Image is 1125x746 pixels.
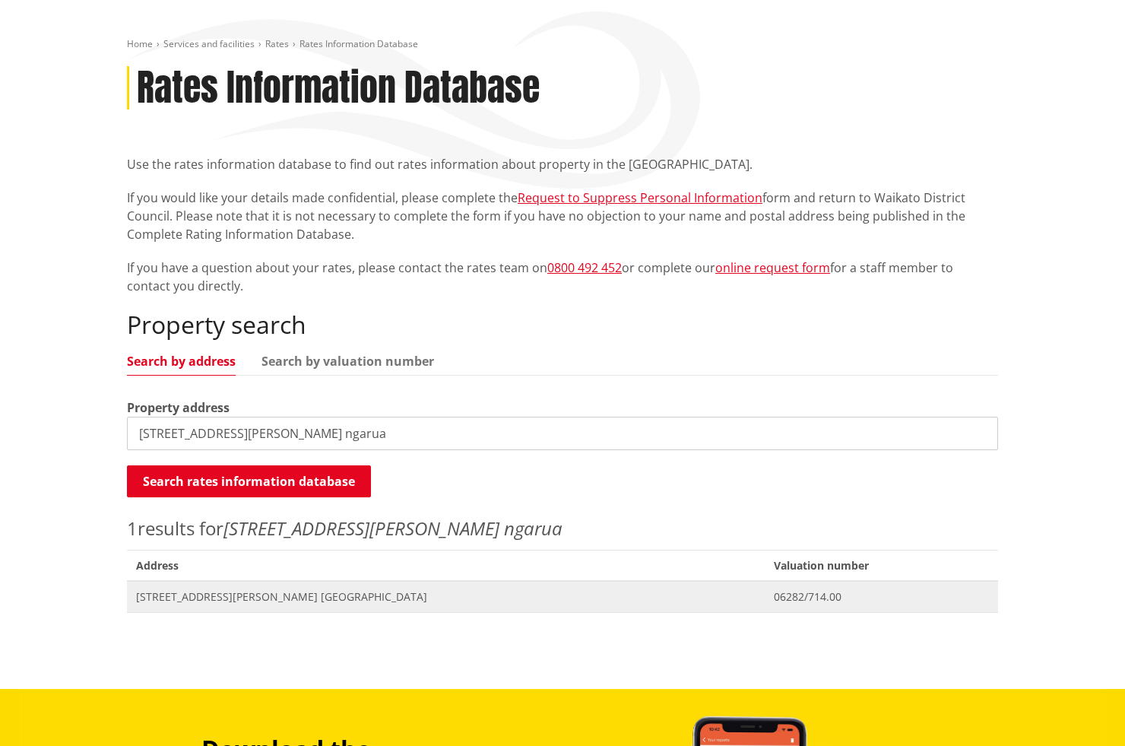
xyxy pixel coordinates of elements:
[715,259,830,276] a: online request form
[127,37,153,50] a: Home
[136,589,756,605] span: [STREET_ADDRESS][PERSON_NAME] [GEOGRAPHIC_DATA]
[127,355,236,367] a: Search by address
[765,550,998,581] span: Valuation number
[127,398,230,417] label: Property address
[299,37,418,50] span: Rates Information Database
[127,581,998,612] a: [STREET_ADDRESS][PERSON_NAME] [GEOGRAPHIC_DATA] 06282/714.00
[774,589,989,605] span: 06282/714.00
[1055,682,1110,737] iframe: Messenger Launcher
[127,515,998,542] p: results for
[163,37,255,50] a: Services and facilities
[265,37,289,50] a: Rates
[518,189,762,206] a: Request to Suppress Personal Information
[127,550,765,581] span: Address
[261,355,434,367] a: Search by valuation number
[127,38,998,51] nav: breadcrumb
[127,310,998,339] h2: Property search
[223,516,562,541] em: [STREET_ADDRESS][PERSON_NAME] ngarua
[127,417,998,450] input: e.g. Duke Street NGARUAWAHIA
[127,465,371,497] button: Search rates information database
[137,66,540,110] h1: Rates Information Database
[547,259,622,276] a: 0800 492 452
[127,516,138,541] span: 1
[127,189,998,243] p: If you would like your details made confidential, please complete the form and return to Waikato ...
[127,259,998,295] p: If you have a question about your rates, please contact the rates team on or complete our for a s...
[127,155,998,173] p: Use the rates information database to find out rates information about property in the [GEOGRAPHI...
